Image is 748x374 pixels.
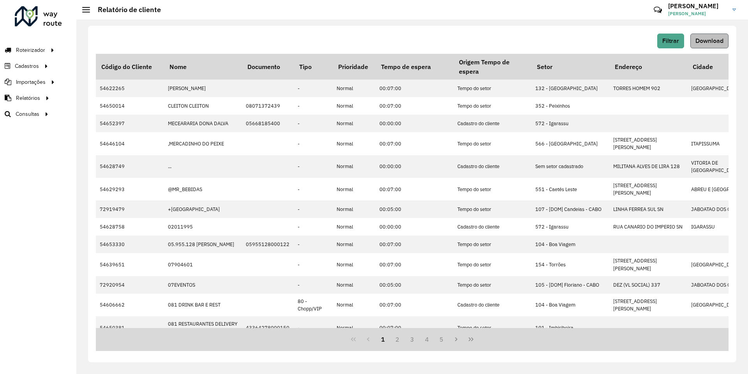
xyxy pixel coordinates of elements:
td: 54628758 [96,218,164,236]
td: 54652397 [96,115,164,132]
td: 104 - Boa Viagem [531,294,609,316]
td: - [294,178,333,200]
th: Prioridade [333,54,376,80]
th: Tempo de espera [376,54,453,80]
td: 05668185400 [242,115,294,132]
td: 00:07:00 [376,253,453,276]
td: 107 - [DOM] Candeias - CABO [531,200,609,218]
td: 72919479 [96,200,164,218]
td: LINHA FERREA SUL SN [609,200,687,218]
span: Download [695,37,723,44]
td: - [294,132,333,155]
td: 54622265 [96,80,164,97]
td: 00:00:00 [376,218,453,236]
span: Importações [16,78,46,86]
td: 00:07:00 [376,294,453,316]
td: Tempo do setor [453,178,531,200]
td: 07904601 [164,253,242,276]
td: Normal [333,218,376,236]
td: ,MERCADINHO DO PEIXE [164,132,242,155]
td: 54628749 [96,155,164,178]
button: Next Page [449,332,464,347]
td: Normal [333,253,376,276]
span: Roteirizador [16,46,45,54]
span: [PERSON_NAME] [668,10,727,17]
button: Last Page [464,332,478,347]
td: Normal [333,200,376,218]
td: 00:07:00 [376,316,453,339]
button: 3 [405,332,420,347]
td: 72920954 [96,276,164,294]
td: Normal [333,236,376,253]
button: 4 [420,332,434,347]
td: 104 - Boa Viagem [531,236,609,253]
td: Normal [333,115,376,132]
td: Normal [333,178,376,200]
td: 566 - [GEOGRAPHIC_DATA] [531,132,609,155]
td: 54629293 [96,178,164,200]
span: Cadastros [15,62,39,70]
td: 154 - Torrões [531,253,609,276]
td: [STREET_ADDRESS][PERSON_NAME] [609,253,687,276]
td: - [294,253,333,276]
button: Filtrar [657,34,684,48]
td: 00:07:00 [376,97,453,115]
td: Tempo do setor [453,200,531,218]
td: @MR_BEBIDAS [164,178,242,200]
td: MILITANA ALVES DE LIRA 128 [609,155,687,178]
a: Contato Rápido [649,2,666,18]
th: Endereço [609,54,687,80]
h2: Relatório de cliente [90,5,161,14]
td: 43364278000150 [242,316,294,339]
td: 02011995 [164,218,242,236]
button: Download [690,34,729,48]
td: 54639651 [96,253,164,276]
td: 081 DRINK BAR E REST [164,294,242,316]
td: Cadastro do cliente [453,115,531,132]
th: Setor [531,54,609,80]
td: 00:07:00 [376,178,453,200]
h3: [PERSON_NAME] [668,2,727,10]
td: 05955128000122 [242,236,294,253]
td: Normal [333,316,376,339]
th: Origem Tempo de espera [453,54,531,80]
th: Nome [164,54,242,80]
td: Normal [333,97,376,115]
td: 54653330 [96,236,164,253]
td: 54646104 [96,132,164,155]
td: 00:07:00 [376,80,453,97]
span: Filtrar [662,37,679,44]
td: 07EVENTOS [164,276,242,294]
td: - [294,115,333,132]
td: DEZ (VL SOCIAL) 337 [609,276,687,294]
td: 572 - Igarassu [531,115,609,132]
td: Tempo do setor [453,236,531,253]
td: 00:00:00 [376,155,453,178]
td: Tempo do setor [453,316,531,339]
td: - [294,80,333,97]
td: Cadastro do cliente [453,155,531,178]
td: 00:07:00 [376,236,453,253]
td: 132 - [GEOGRAPHIC_DATA] [531,80,609,97]
td: 05.955.128 [PERSON_NAME] [164,236,242,253]
td: Tempo do setor [453,80,531,97]
td: 081 RESTAURANTES DELIVERY LTDA [164,316,242,339]
td: Normal [333,294,376,316]
td: 572 - Igarassu [531,218,609,236]
td: [STREET_ADDRESS][PERSON_NAME] [609,132,687,155]
span: Relatórios [16,94,40,102]
td: 08071372439 [242,97,294,115]
td: Cadastro do cliente [453,294,531,316]
td: - [294,316,333,339]
td: - [294,155,333,178]
button: 1 [376,332,390,347]
td: Tempo do setor [453,253,531,276]
td: - [294,97,333,115]
td: [STREET_ADDRESS][PERSON_NAME] [609,294,687,316]
td: 00:07:00 [376,132,453,155]
td: [STREET_ADDRESS][PERSON_NAME] [609,178,687,200]
td: CLEITON CLEITON [164,97,242,115]
td: Tempo do setor [453,276,531,294]
th: Tipo [294,54,333,80]
td: [PERSON_NAME] [164,80,242,97]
